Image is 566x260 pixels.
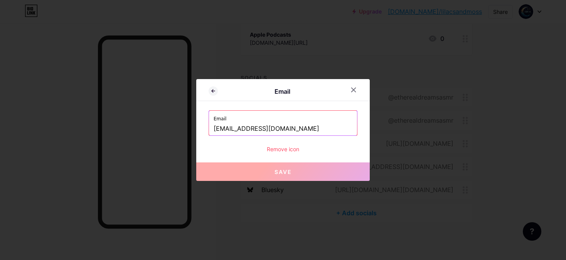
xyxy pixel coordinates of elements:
span: Save [275,169,292,175]
button: Save [196,162,370,181]
div: Email [218,87,347,96]
div: Remove icon [209,145,357,153]
input: your@domain.com [214,122,352,135]
label: Email [214,111,352,122]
